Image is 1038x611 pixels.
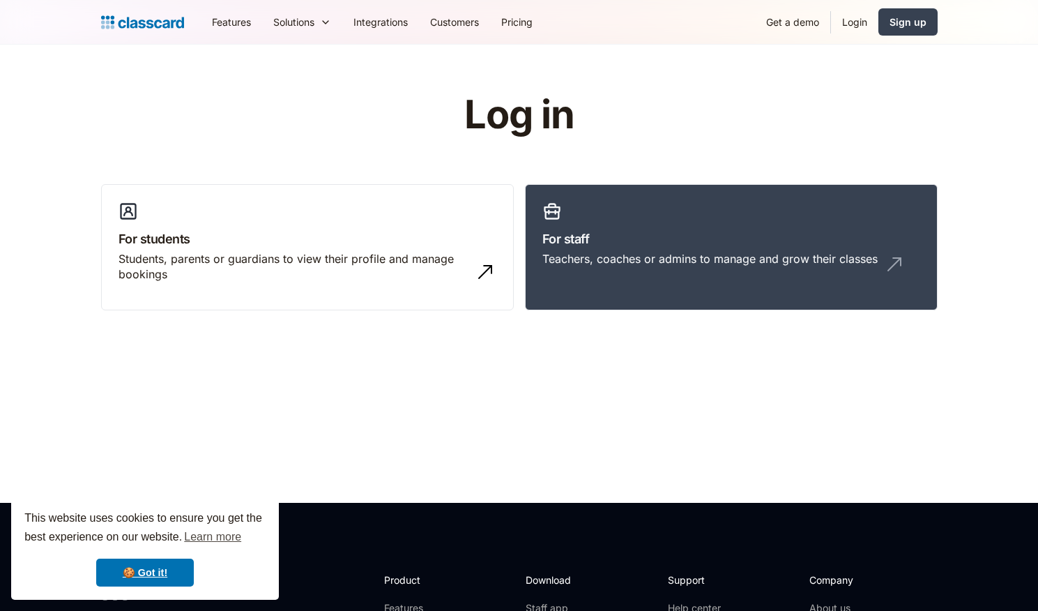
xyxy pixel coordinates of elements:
[119,229,496,248] h3: For students
[119,251,468,282] div: Students, parents or guardians to view their profile and manage bookings
[526,573,583,587] h2: Download
[298,93,740,137] h1: Log in
[182,527,243,548] a: learn more about cookies
[542,251,878,266] div: Teachers, coaches or admins to manage and grow their classes
[525,184,938,311] a: For staffTeachers, coaches or admins to manage and grow their classes
[201,6,262,38] a: Features
[11,497,279,600] div: cookieconsent
[96,559,194,587] a: dismiss cookie message
[342,6,419,38] a: Integrations
[831,6,878,38] a: Login
[809,573,902,587] h2: Company
[490,6,544,38] a: Pricing
[24,510,266,548] span: This website uses cookies to ensure you get the best experience on our website.
[668,573,724,587] h2: Support
[755,6,830,38] a: Get a demo
[384,573,459,587] h2: Product
[890,15,926,29] div: Sign up
[101,184,514,311] a: For studentsStudents, parents or guardians to view their profile and manage bookings
[419,6,490,38] a: Customers
[262,6,342,38] div: Solutions
[101,13,184,32] a: home
[273,15,314,29] div: Solutions
[878,8,938,36] a: Sign up
[542,229,920,248] h3: For staff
